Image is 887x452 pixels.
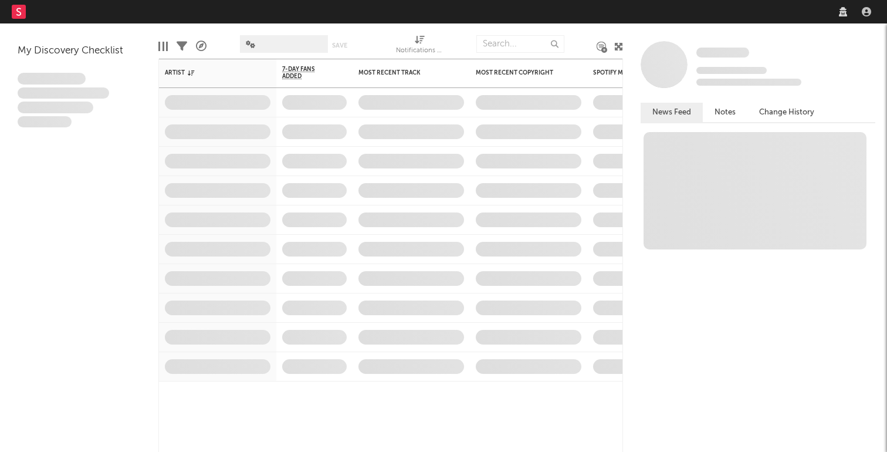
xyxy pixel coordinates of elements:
div: Notifications (Artist) [396,44,443,58]
span: Some Artist [696,48,749,58]
button: Change History [747,103,826,122]
span: 7-Day Fans Added [282,66,329,80]
div: Notifications (Artist) [396,29,443,63]
button: Save [332,42,347,49]
div: Edit Columns [158,29,168,63]
div: My Discovery Checklist [18,44,141,58]
button: Notes [703,103,747,122]
div: Filters [177,29,187,63]
div: Most Recent Copyright [476,69,564,76]
span: Aliquam viverra [18,116,72,128]
div: Artist [165,69,253,76]
span: Tracking Since: [DATE] [696,67,767,74]
a: Some Artist [696,47,749,59]
button: News Feed [641,103,703,122]
input: Search... [476,35,564,53]
div: Spotify Monthly Listeners [593,69,681,76]
span: Integer aliquet in purus et [18,87,109,99]
div: Most Recent Track [358,69,446,76]
div: A&R Pipeline [196,29,206,63]
span: 0 fans last week [696,79,801,86]
span: Lorem ipsum dolor [18,73,86,85]
span: Praesent ac interdum [18,102,93,113]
